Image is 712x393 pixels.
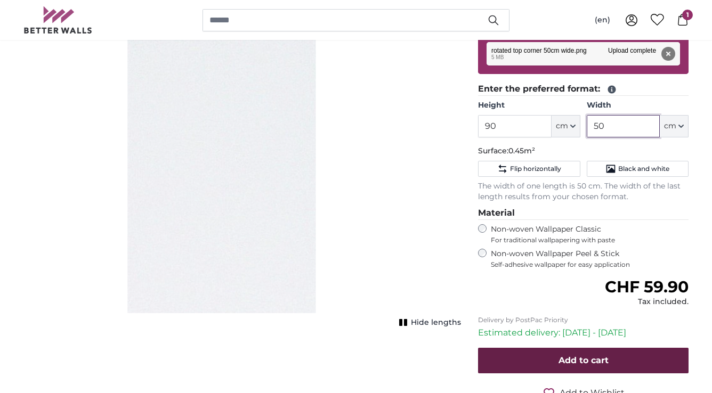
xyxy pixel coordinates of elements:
label: Width [587,100,689,111]
button: cm [552,115,580,137]
label: Non-woven Wallpaper Classic [491,224,689,244]
button: Flip horizontally [478,161,580,177]
span: Hide lengths [411,317,461,328]
span: cm [664,121,676,132]
span: cm [556,121,568,132]
span: CHF 59.90 [605,277,689,297]
p: Surface: [478,146,689,157]
p: Estimated delivery: [DATE] - [DATE] [478,326,689,339]
button: Hide lengths [396,315,461,330]
div: Tax included. [605,297,689,307]
label: Height [478,100,580,111]
span: 0.45m² [508,146,535,155]
span: Black and white [618,165,669,173]
span: Self-adhesive wallpaper for easy application [491,260,689,269]
button: Black and white [587,161,689,177]
legend: Enter the preferred format: [478,83,689,96]
p: The width of one length is 50 cm. The width of the last length results from your chosen format. [478,181,689,202]
span: For traditional wallpapering with paste [491,236,689,244]
button: Add to cart [478,348,689,373]
button: (en) [586,11,619,30]
span: Flip horizontally [510,165,561,173]
span: 1 [682,10,693,20]
span: Add to cart [559,355,609,365]
legend: Material [478,207,689,220]
p: Delivery by PostPac Priority [478,316,689,324]
label: Non-woven Wallpaper Peel & Stick [491,249,689,269]
img: Betterwalls [23,6,93,34]
button: cm [660,115,689,137]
